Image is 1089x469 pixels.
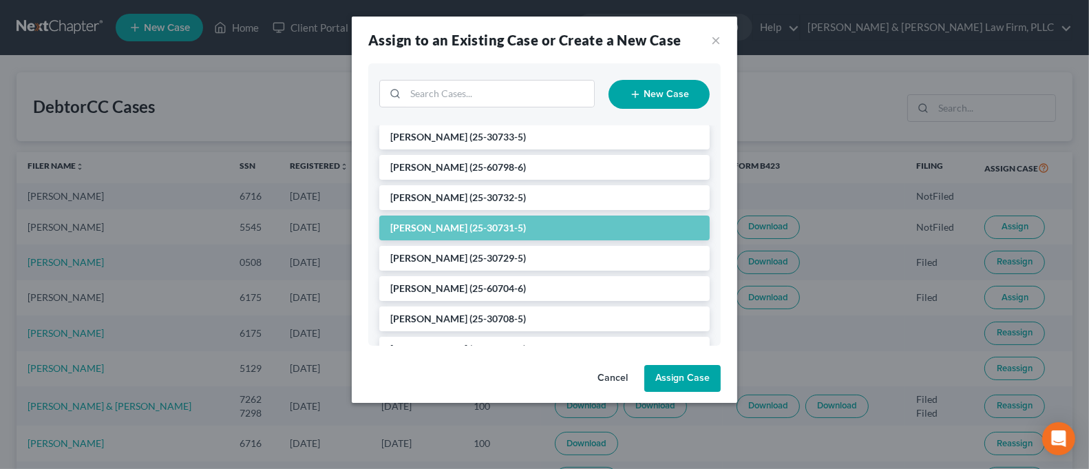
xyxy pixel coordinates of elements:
[586,365,639,393] button: Cancel
[390,282,467,294] span: [PERSON_NAME]
[469,282,526,294] span: (25-60704-6)
[469,222,526,233] span: (25-30731-5)
[390,252,467,264] span: [PERSON_NAME]
[390,191,467,203] span: [PERSON_NAME]
[1042,422,1075,455] div: Open Intercom Messenger
[609,80,710,109] button: New Case
[405,81,594,107] input: Search Cases...
[469,131,526,143] span: (25-30733-5)
[368,32,681,48] strong: Assign to an Existing Case or Create a New Case
[469,161,526,173] span: (25-60798-6)
[469,343,526,355] span: (25-30730-5)
[469,313,526,324] span: (25-30708-5)
[469,252,526,264] span: (25-30729-5)
[390,161,467,173] span: [PERSON_NAME]
[390,313,467,324] span: [PERSON_NAME]
[390,222,467,233] span: [PERSON_NAME]
[390,343,467,355] span: [PERSON_NAME]
[469,191,526,203] span: (25-30732-5)
[390,131,467,143] span: [PERSON_NAME]
[711,32,721,48] button: ×
[644,365,721,393] button: Assign Case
